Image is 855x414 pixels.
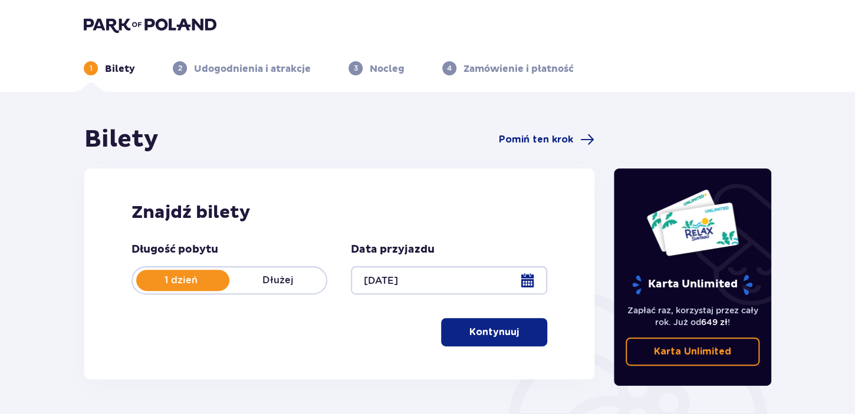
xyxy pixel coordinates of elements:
[447,63,452,74] p: 4
[631,274,754,295] p: Karta Unlimited
[370,62,405,75] p: Nocleg
[105,62,135,75] p: Bilety
[131,201,547,224] h2: Znajdź bilety
[131,243,218,257] p: Długość pobytu
[654,345,731,358] p: Karta Unlimited
[194,62,311,75] p: Udogodnienia i atrakcje
[178,63,182,74] p: 2
[441,318,547,346] button: Kontynuuj
[626,337,760,366] a: Karta Unlimited
[499,133,594,147] a: Pomiń ten krok
[701,317,728,327] span: 649 zł
[626,304,760,328] p: Zapłać raz, korzystaj przez cały rok. Już od !
[469,326,519,339] p: Kontynuuj
[229,274,326,287] p: Dłużej
[84,16,216,33] img: Park of Poland logo
[84,125,159,154] h1: Bilety
[463,62,574,75] p: Zamówienie i płatność
[354,63,358,74] p: 3
[133,274,229,287] p: 1 dzień
[499,133,573,146] span: Pomiń ten krok
[90,63,93,74] p: 1
[351,243,435,257] p: Data przyjazdu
